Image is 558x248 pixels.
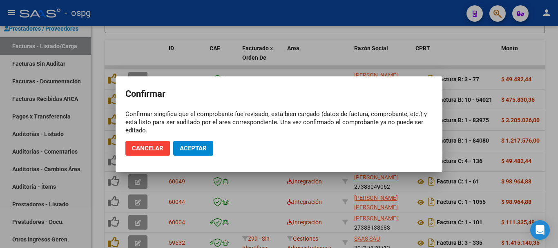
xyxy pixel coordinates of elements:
span: Cancelar [132,145,163,152]
div: Confirmar singifica que el comprobante fue revisado, está bien cargado (datos de factura, comprob... [125,110,433,134]
button: Cancelar [125,141,170,156]
span: Aceptar [180,145,207,152]
div: Open Intercom Messenger [530,220,550,240]
button: Aceptar [173,141,213,156]
h2: Confirmar [125,86,433,102]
